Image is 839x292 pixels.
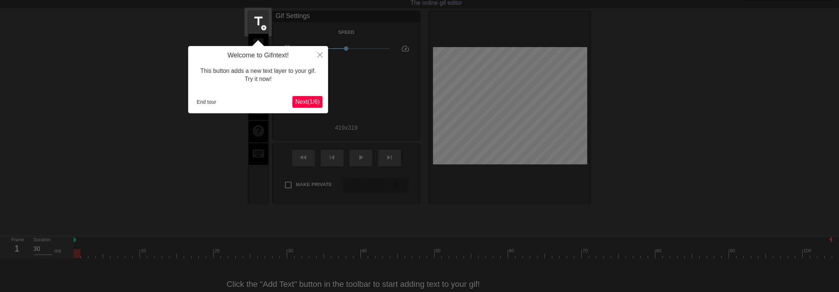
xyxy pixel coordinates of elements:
[194,51,322,60] h4: Welcome to Gifntext!
[292,96,322,108] button: Next
[312,46,328,63] button: Close
[194,60,322,91] div: This button adds a new text layer to your gif. Try it now!
[194,96,219,107] button: End tour
[295,99,320,105] span: Next ( 1 / 6 )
